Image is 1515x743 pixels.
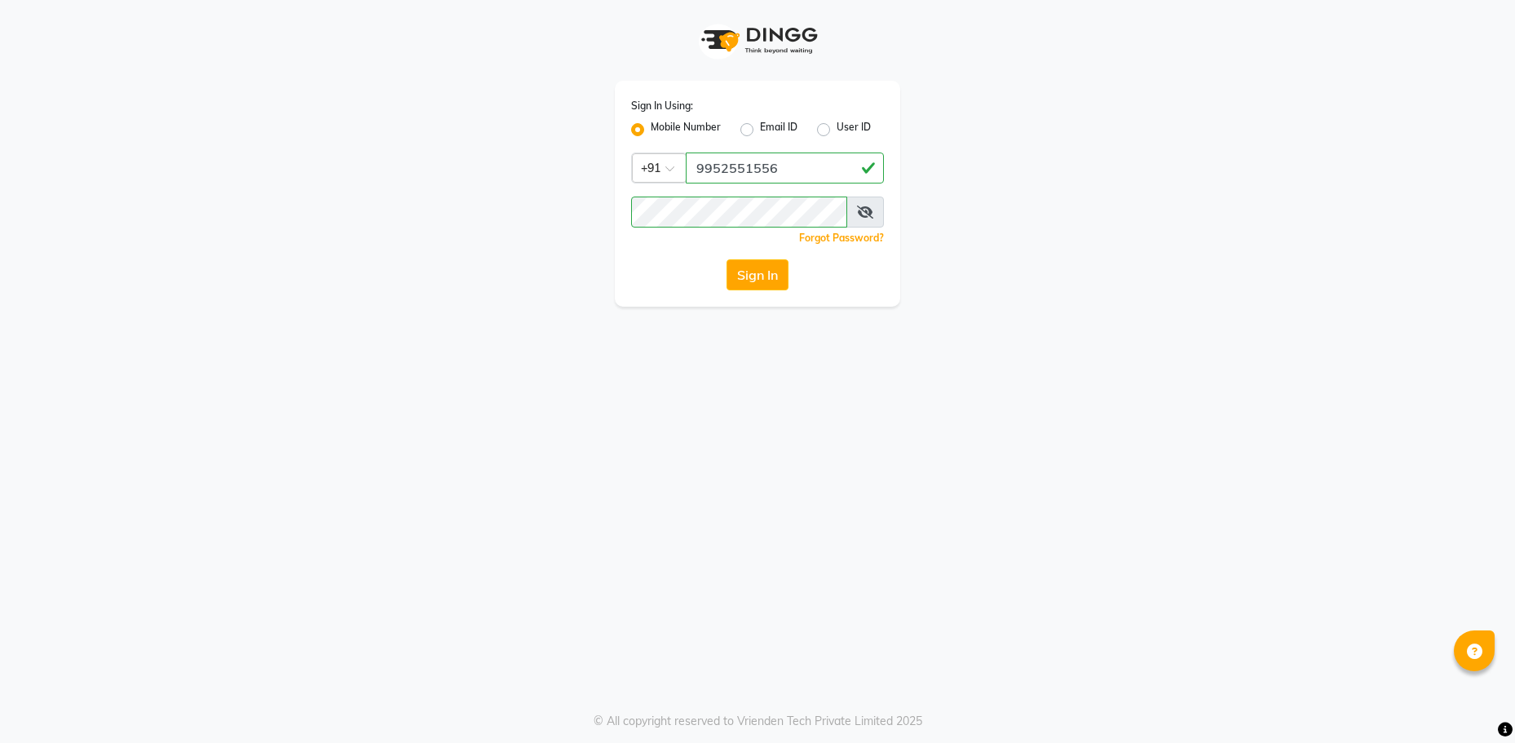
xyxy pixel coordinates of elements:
img: logo1.svg [692,16,823,64]
label: User ID [837,120,871,139]
label: Sign In Using: [631,99,693,113]
input: Username [686,153,884,184]
label: Mobile Number [651,120,721,139]
label: Email ID [760,120,797,139]
button: Sign In [727,259,788,290]
iframe: chat widget [1447,678,1499,727]
input: Username [631,197,847,228]
a: Forgot Password? [799,232,884,244]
